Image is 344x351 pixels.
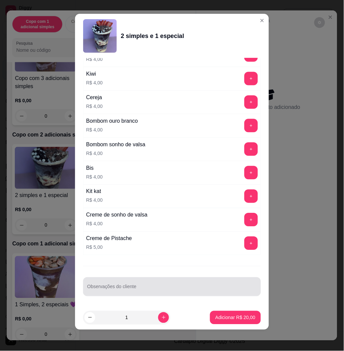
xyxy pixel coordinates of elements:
div: Cereja [86,93,103,102]
p: R$ 4,00 [86,126,138,133]
button: add [244,166,258,180]
div: Bombom sonho de valsa [86,141,145,149]
button: decrease-product-quantity [84,312,95,323]
div: Creme de sonho de valsa [86,211,147,219]
div: 2 simples e 1 especial [121,31,184,41]
button: add [244,95,258,109]
div: Bombom ouro branco [86,117,138,125]
p: R$ 4,00 [86,173,103,180]
button: Adicionar R$ 20,00 [210,311,261,324]
p: R$ 4,00 [86,150,145,157]
button: add [244,237,258,250]
p: R$ 4,00 [86,79,103,86]
button: increase-product-quantity [158,312,169,323]
img: product-image [83,19,117,53]
div: Kit kat [86,188,103,196]
p: R$ 4,00 [86,56,107,63]
p: R$ 4,00 [86,103,103,110]
button: add [244,143,258,156]
input: Observações do cliente [87,286,257,293]
div: Creme de Pistache [86,235,132,243]
button: add [244,213,258,227]
p: R$ 5,00 [86,244,132,251]
button: Close [257,15,268,26]
div: Kiwi [86,70,103,78]
div: Bis [86,164,103,172]
p: Adicionar R$ 20,00 [215,314,255,321]
p: R$ 4,00 [86,221,147,227]
button: add [244,72,258,85]
p: R$ 4,00 [86,197,103,204]
button: add [244,119,258,132]
button: add [244,190,258,203]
